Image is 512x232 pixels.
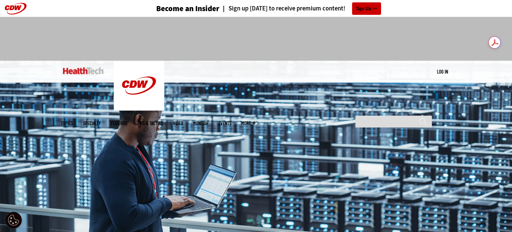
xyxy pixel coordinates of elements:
[137,121,163,126] a: Tips & Tactics
[218,121,231,126] a: Events
[241,121,255,126] span: More
[63,67,104,74] img: Home
[5,212,22,229] button: Open Preferences
[219,5,345,12] a: Sign up [DATE] to receive premium content!
[156,5,219,12] h3: Become an Insider
[114,105,164,112] a: CDW
[437,68,448,75] a: Log in
[193,121,208,126] a: MonITor
[173,121,183,126] a: Video
[5,212,22,229] div: Cookie Settings
[61,121,73,126] span: Topics
[111,121,127,126] a: Features
[352,2,381,15] a: Sign Up
[131,5,219,12] a: Become an Insider
[83,121,101,126] span: Specialty
[134,24,379,54] iframe: advertisement
[437,68,448,75] div: User menu
[114,61,164,111] img: Home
